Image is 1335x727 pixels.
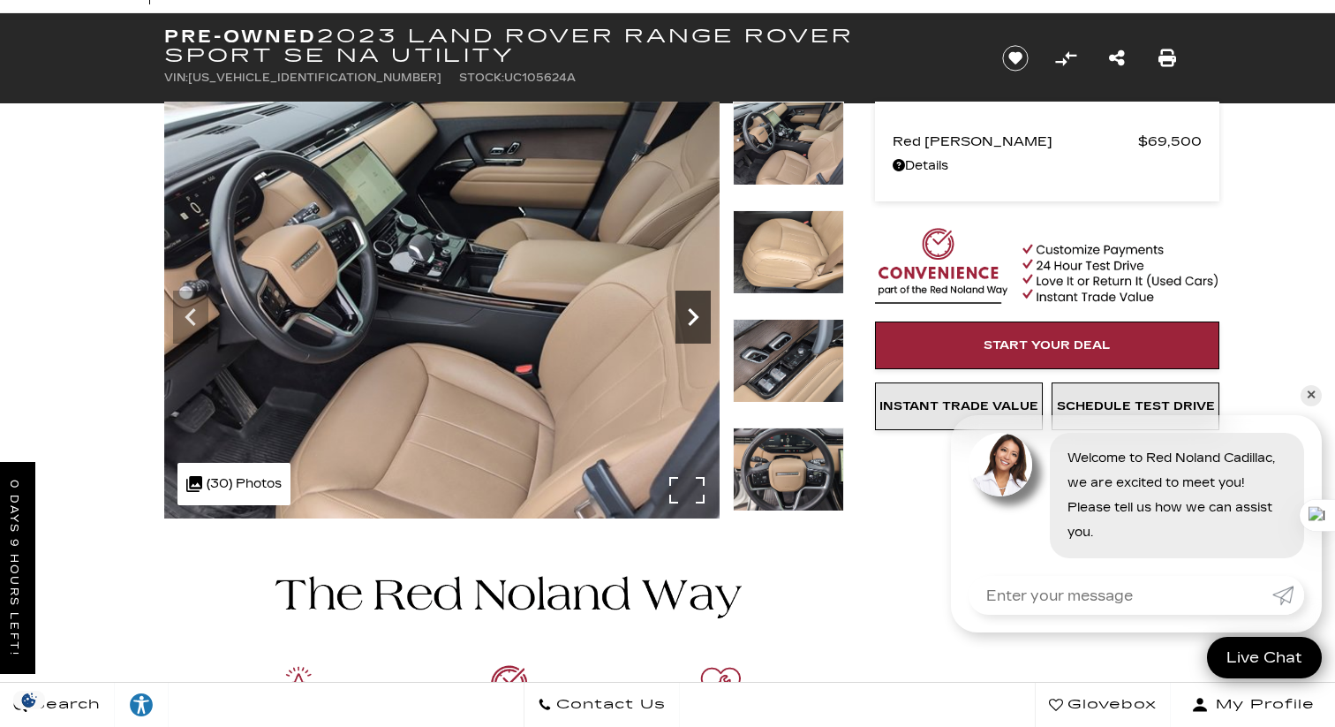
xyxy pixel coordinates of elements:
[9,691,49,709] section: Click to Open Cookie Consent Modal
[1209,693,1315,717] span: My Profile
[733,428,844,511] img: Used 2023 White Land Rover SE image 13
[879,399,1038,413] span: Instant Trade Value
[1057,399,1215,413] span: Schedule Test Drive
[188,72,441,84] span: [US_VEHICLE_IDENTIFICATION_NUMBER]
[173,291,208,344] div: Previous
[459,72,504,84] span: Stock:
[1158,46,1176,71] a: Print this Pre-Owned 2023 Land Rover Range Rover Sport SE NA Utility
[1138,129,1202,154] span: $69,500
[733,210,844,294] img: Used 2023 White Land Rover SE image 11
[984,338,1111,352] span: Start Your Deal
[164,26,317,47] strong: Pre-Owned
[875,322,1219,369] a: Start Your Deal
[1109,46,1125,71] a: Share this Pre-Owned 2023 Land Rover Range Rover Sport SE NA Utility
[1052,382,1219,430] a: Schedule Test Drive
[1063,693,1157,717] span: Glovebox
[733,102,844,186] img: Used 2023 White Land Rover SE image 10
[552,693,666,717] span: Contact Us
[1207,637,1322,678] a: Live Chat
[524,683,680,727] a: Contact Us
[1052,45,1079,72] button: Compare Vehicle
[969,576,1272,615] input: Enter your message
[164,72,188,84] span: VIN:
[893,154,1202,178] a: Details
[1218,647,1311,668] span: Live Chat
[115,683,169,727] a: Explore your accessibility options
[893,129,1202,154] a: Red [PERSON_NAME] $69,500
[996,44,1035,72] button: Save vehicle
[177,463,290,505] div: (30) Photos
[1272,576,1304,615] a: Submit
[27,693,101,717] span: Search
[969,433,1032,496] img: Agent profile photo
[875,382,1043,430] a: Instant Trade Value
[675,291,711,344] div: Next
[504,72,576,84] span: UC105624A
[164,27,972,65] h1: 2023 Land Rover Range Rover Sport SE NA Utility
[164,102,720,520] img: Used 2023 White Land Rover SE image 10
[1171,683,1335,727] button: Open user profile menu
[115,692,168,718] div: Explore your accessibility options
[1050,433,1304,558] div: Welcome to Red Noland Cadillac, we are excited to meet you! Please tell us how we can assist you.
[9,691,49,709] img: Opt-Out Icon
[733,319,844,403] img: Used 2023 White Land Rover SE image 12
[1035,683,1171,727] a: Glovebox
[893,129,1138,154] span: Red [PERSON_NAME]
